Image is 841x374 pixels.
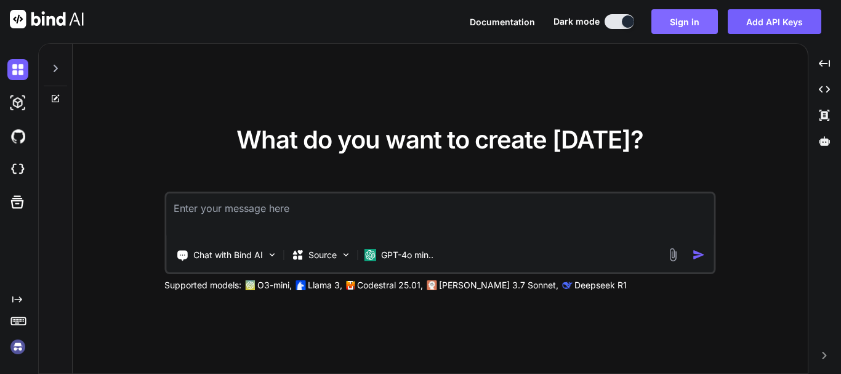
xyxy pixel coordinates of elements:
img: Pick Models [340,250,351,260]
img: Mistral-AI [346,281,355,290]
button: Add API Keys [728,9,821,34]
button: Documentation [470,15,535,28]
p: GPT-4o min.. [381,249,433,261]
p: Llama 3, [308,279,342,291]
img: darkChat [7,59,28,80]
img: GPT-4o mini [364,249,376,261]
span: Dark mode [553,15,600,28]
img: Llama2 [296,280,305,290]
img: icon [692,248,705,261]
img: claude [427,280,437,290]
p: Supported models: [164,279,241,291]
img: cloudideIcon [7,159,28,180]
img: attachment [666,248,680,262]
p: [PERSON_NAME] 3.7 Sonnet, [439,279,558,291]
span: What do you want to create [DATE]? [236,124,643,155]
img: Pick Tools [267,250,277,260]
span: Documentation [470,17,535,27]
p: Codestral 25.01, [357,279,423,291]
img: GPT-4 [245,280,255,290]
p: Deepseek R1 [574,279,627,291]
img: darkAi-studio [7,92,28,113]
img: claude [562,280,572,290]
p: Chat with Bind AI [193,249,263,261]
img: signin [7,336,28,357]
img: githubDark [7,126,28,147]
p: Source [308,249,337,261]
img: Bind AI [10,10,84,28]
button: Sign in [651,9,718,34]
p: O3-mini, [257,279,292,291]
